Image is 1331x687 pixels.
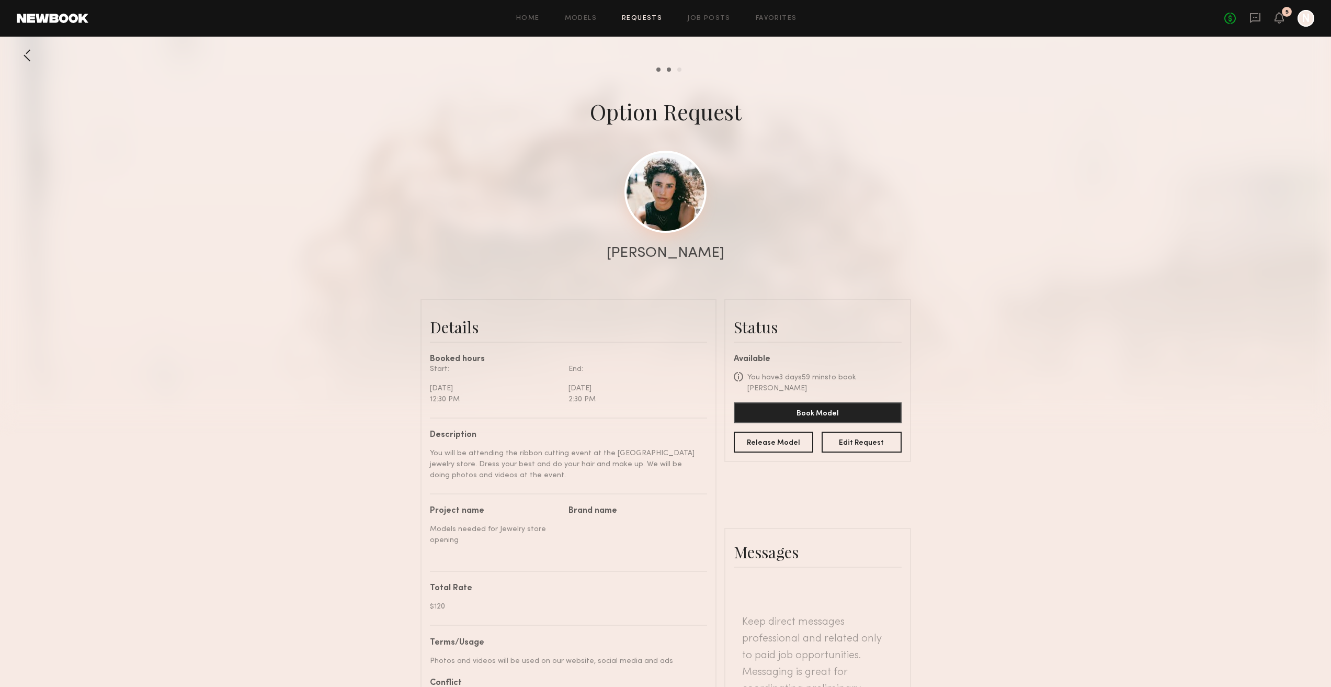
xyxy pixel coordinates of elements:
div: Booked hours [430,355,707,364]
div: Models needed for Jewelry store opening [430,524,561,546]
a: Favorites [756,15,797,22]
div: Photos and videos will be used on our website, social media and ads [430,656,699,667]
div: Status [734,317,902,337]
div: Details [430,317,707,337]
div: You have 3 days 59 mins to book [PERSON_NAME] [747,372,902,394]
div: [DATE] [568,383,699,394]
div: [PERSON_NAME] [607,246,724,261]
div: 5 [1286,9,1289,15]
div: You will be attending the ribbon cutting event at the [GEOGRAPHIC_DATA] jewelry store. Dress your... [430,448,699,481]
div: Option Request [590,97,742,126]
div: Available [734,355,902,364]
a: Models [565,15,597,22]
div: Start: [430,364,561,375]
a: Job Posts [687,15,731,22]
button: Book Model [734,402,902,423]
div: Brand name [568,507,699,515]
div: Terms/Usage [430,639,699,647]
div: Messages [734,542,902,562]
div: End: [568,364,699,375]
div: Project name [430,507,561,515]
button: Edit Request [822,432,902,453]
button: Release Model [734,432,814,453]
div: 2:30 PM [568,394,699,405]
div: 12:30 PM [430,394,561,405]
div: Total Rate [430,584,699,593]
div: Description [430,431,699,440]
div: $120 [430,601,699,612]
a: Home [516,15,540,22]
div: [DATE] [430,383,561,394]
a: N [1298,10,1314,27]
a: Requests [622,15,662,22]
